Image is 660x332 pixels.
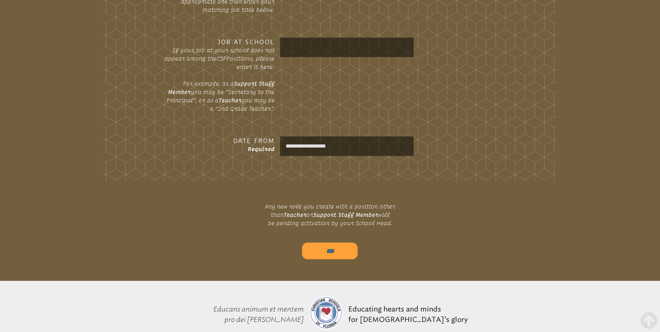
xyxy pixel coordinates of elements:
[309,296,343,330] img: csf-logo-web-colors.png
[168,80,275,95] strong: Support Staff Member
[163,46,275,113] p: If your job at your school does not appear among the Positions, please enter it here. For example...
[249,199,411,230] p: Any new role you create with a position other than or will be pending activation by your School H...
[218,97,241,103] strong: Teacher
[284,212,307,218] strong: Teacher
[163,136,275,145] h3: Date From
[216,55,226,62] span: CSF
[163,38,275,46] h3: Job at School
[248,146,275,152] span: Required
[313,212,378,218] strong: Support Staff Member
